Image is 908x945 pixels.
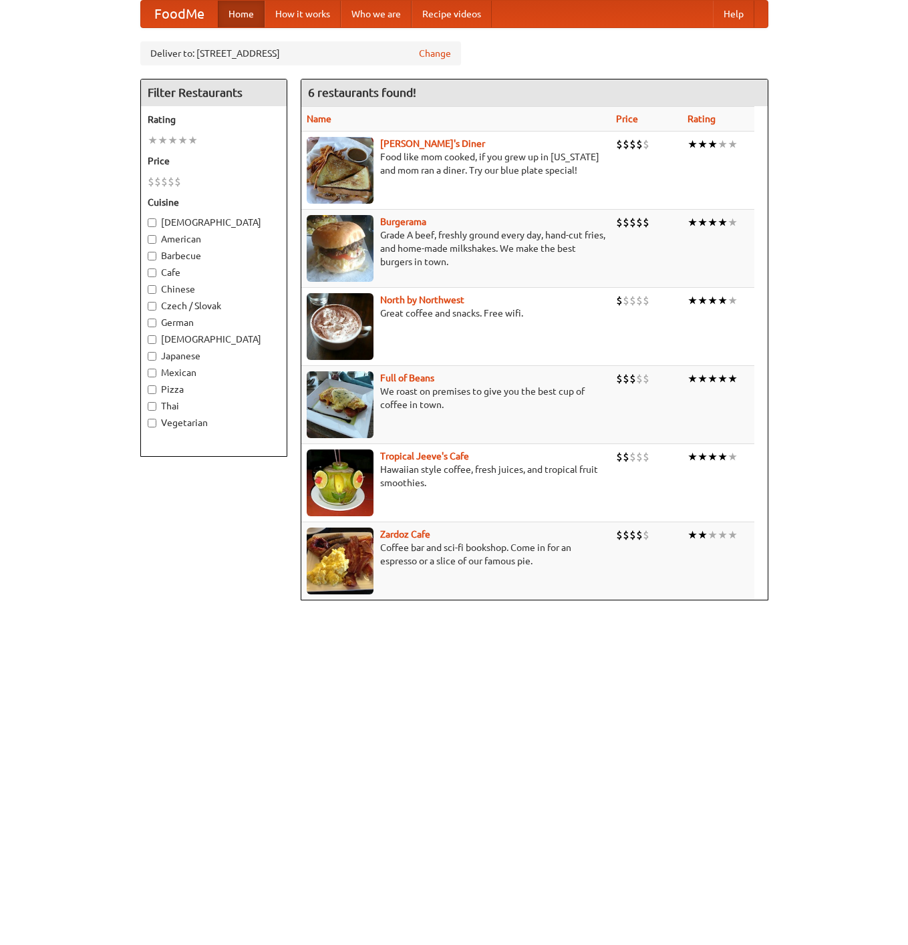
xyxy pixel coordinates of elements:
[623,137,629,152] li: $
[154,174,161,189] li: $
[148,366,280,379] label: Mexican
[698,449,708,464] li: ★
[636,449,643,464] li: $
[158,133,168,148] li: ★
[341,1,412,27] a: Who we are
[148,402,156,411] input: Thai
[265,1,341,27] a: How it works
[728,371,738,386] li: ★
[380,216,426,227] b: Burgerama
[629,137,636,152] li: $
[616,215,623,230] li: $
[148,385,156,394] input: Pizza
[718,371,728,386] li: ★
[148,266,280,279] label: Cafe
[636,215,643,230] li: $
[307,228,605,268] p: Grade A beef, freshly ground every day, hand-cut fries, and home-made milkshakes. We make the bes...
[148,369,156,377] input: Mexican
[688,114,716,124] a: Rating
[307,385,605,411] p: We roast on premises to give you the best cup of coffee in town.
[643,449,649,464] li: $
[419,47,451,60] a: Change
[718,449,728,464] li: ★
[636,137,643,152] li: $
[218,1,265,27] a: Home
[629,215,636,230] li: $
[616,528,623,542] li: $
[629,293,636,308] li: $
[728,215,738,230] li: ★
[307,449,373,516] img: jeeves.jpg
[380,451,469,461] a: Tropical Jeeve's Cafe
[188,133,198,148] li: ★
[148,299,280,313] label: Czech / Slovak
[141,1,218,27] a: FoodMe
[178,133,188,148] li: ★
[688,449,698,464] li: ★
[307,371,373,438] img: beans.jpg
[713,1,754,27] a: Help
[616,114,638,124] a: Price
[307,307,605,320] p: Great coffee and snacks. Free wifi.
[148,235,156,244] input: American
[708,137,718,152] li: ★
[148,232,280,246] label: American
[708,293,718,308] li: ★
[616,449,623,464] li: $
[307,541,605,568] p: Coffee bar and sci-fi bookshop. Come in for an espresso or a slice of our famous pie.
[708,215,718,230] li: ★
[412,1,492,27] a: Recipe videos
[728,293,738,308] li: ★
[728,449,738,464] li: ★
[148,302,156,311] input: Czech / Slovak
[688,528,698,542] li: ★
[174,174,181,189] li: $
[307,293,373,360] img: north.jpg
[728,137,738,152] li: ★
[623,293,629,308] li: $
[623,449,629,464] li: $
[380,295,464,305] a: North by Northwest
[636,293,643,308] li: $
[698,371,708,386] li: ★
[148,218,156,227] input: [DEMOGRAPHIC_DATA]
[623,528,629,542] li: $
[148,416,280,429] label: Vegetarian
[148,196,280,209] h5: Cuisine
[148,154,280,168] h5: Price
[148,316,280,329] label: German
[148,383,280,396] label: Pizza
[643,293,649,308] li: $
[380,529,430,540] a: Zardoz Cafe
[643,137,649,152] li: $
[148,133,158,148] li: ★
[643,371,649,386] li: $
[636,371,643,386] li: $
[688,293,698,308] li: ★
[148,319,156,327] input: German
[307,114,331,124] a: Name
[161,174,168,189] li: $
[307,215,373,282] img: burgerama.jpg
[148,419,156,427] input: Vegetarian
[148,174,154,189] li: $
[629,371,636,386] li: $
[380,373,434,383] a: Full of Beans
[307,150,605,177] p: Food like mom cooked, if you grew up in [US_STATE] and mom ran a diner. Try our blue plate special!
[148,216,280,229] label: [DEMOGRAPHIC_DATA]
[148,282,280,296] label: Chinese
[698,528,708,542] li: ★
[141,79,287,106] h4: Filter Restaurants
[718,137,728,152] li: ★
[148,249,280,262] label: Barbecue
[308,86,416,99] ng-pluralize: 6 restaurants found!
[168,133,178,148] li: ★
[148,352,156,361] input: Japanese
[636,528,643,542] li: $
[718,528,728,542] li: ★
[643,215,649,230] li: $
